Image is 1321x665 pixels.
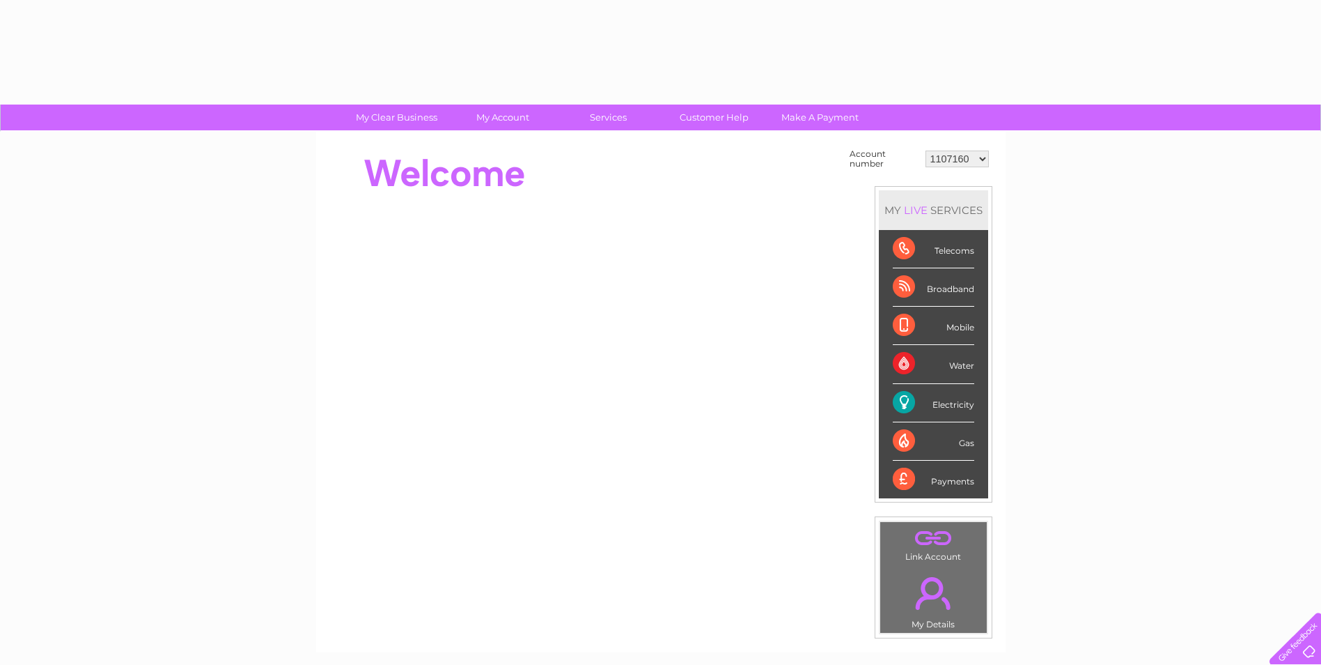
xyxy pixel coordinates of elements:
a: . [884,569,983,618]
div: Water [893,345,974,383]
a: Make A Payment [763,105,877,130]
td: Account number [846,146,922,172]
td: My Details [880,565,987,634]
td: Link Account [880,521,987,565]
a: . [884,526,983,550]
div: Mobile [893,307,974,345]
a: My Clear Business [339,105,454,130]
a: Customer Help [657,105,772,130]
div: Electricity [893,384,974,422]
div: MY SERVICES [879,190,988,230]
a: My Account [445,105,560,130]
div: LIVE [901,204,930,217]
a: Services [551,105,666,130]
div: Gas [893,422,974,461]
div: Broadband [893,268,974,307]
div: Payments [893,461,974,498]
div: Telecoms [893,230,974,268]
